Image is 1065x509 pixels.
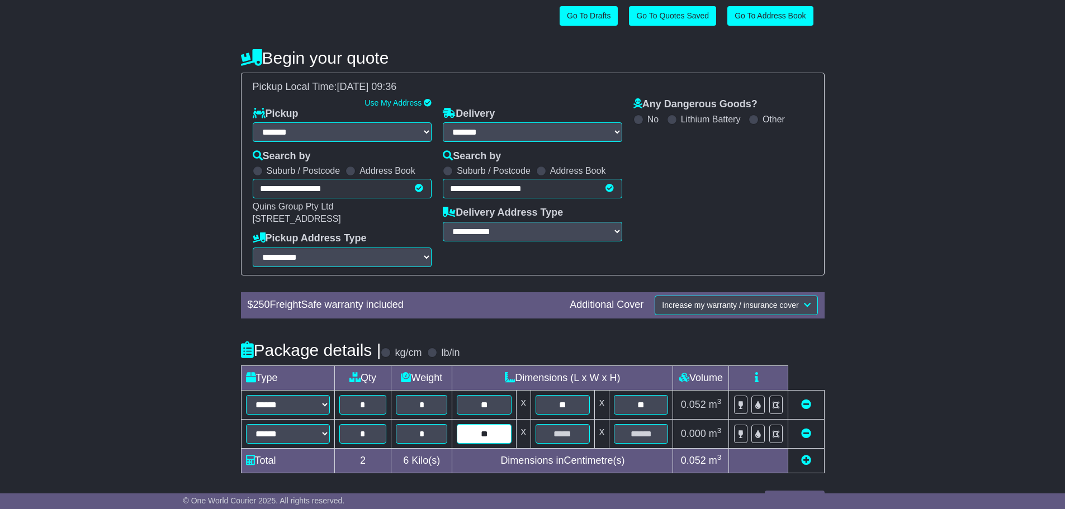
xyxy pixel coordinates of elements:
[183,496,345,505] span: © One World Courier 2025. All rights reserved.
[717,426,722,435] sup: 3
[801,428,811,439] a: Remove this item
[403,455,409,466] span: 6
[801,399,811,410] a: Remove this item
[253,232,367,245] label: Pickup Address Type
[550,165,606,176] label: Address Book
[709,428,722,439] span: m
[709,399,722,410] span: m
[253,299,270,310] span: 250
[655,296,817,315] button: Increase my warranty / insurance cover
[334,448,391,473] td: 2
[801,455,811,466] a: Add new item
[681,428,706,439] span: 0.000
[564,299,649,311] div: Additional Cover
[443,108,495,120] label: Delivery
[727,6,813,26] a: Go To Address Book
[709,455,722,466] span: m
[457,165,531,176] label: Suburb / Postcode
[241,448,334,473] td: Total
[441,347,460,359] label: lb/in
[516,419,531,448] td: x
[681,455,706,466] span: 0.052
[391,365,452,390] td: Weight
[365,98,422,107] a: Use My Address
[253,202,334,211] span: Quins Group Pty Ltd
[253,108,299,120] label: Pickup
[673,365,729,390] td: Volume
[241,49,825,67] h4: Begin your quote
[647,114,659,125] label: No
[633,98,758,111] label: Any Dangerous Goods?
[452,365,673,390] td: Dimensions (L x W x H)
[253,150,311,163] label: Search by
[253,214,341,223] span: [STREET_ADDRESS]
[334,365,391,390] td: Qty
[391,448,452,473] td: Kilo(s)
[267,165,340,176] label: Suburb / Postcode
[452,448,673,473] td: Dimensions in Centimetre(s)
[241,341,381,359] h4: Package details |
[337,81,397,92] span: [DATE] 09:36
[629,6,716,26] a: Go To Quotes Saved
[241,365,334,390] td: Type
[717,397,722,406] sup: 3
[247,81,818,93] div: Pickup Local Time:
[443,150,501,163] label: Search by
[595,419,609,448] td: x
[359,165,415,176] label: Address Book
[595,390,609,419] td: x
[560,6,618,26] a: Go To Drafts
[443,207,563,219] label: Delivery Address Type
[662,301,798,310] span: Increase my warranty / insurance cover
[516,390,531,419] td: x
[763,114,785,125] label: Other
[681,399,706,410] span: 0.052
[681,114,741,125] label: Lithium Battery
[717,453,722,462] sup: 3
[242,299,565,311] div: $ FreightSafe warranty included
[395,347,422,359] label: kg/cm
